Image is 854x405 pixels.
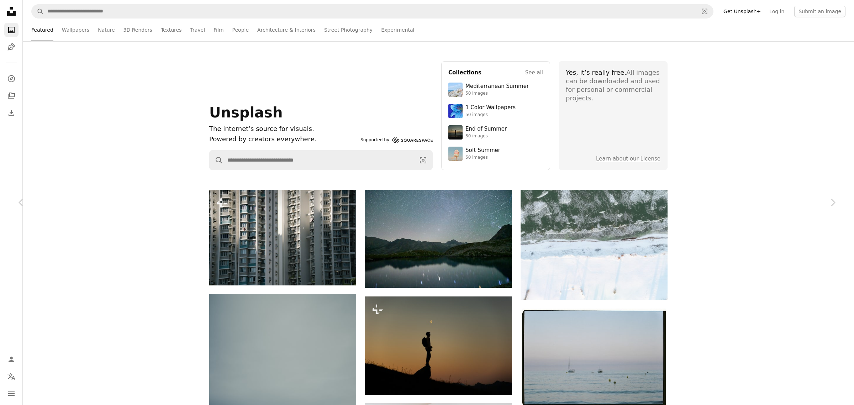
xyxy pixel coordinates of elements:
form: Find visuals sitewide [209,150,433,170]
button: Search Unsplash [210,151,223,170]
a: Silhouette of a hiker looking at the moon at sunset. [365,342,512,348]
button: Submit an image [794,6,845,17]
a: Travel [190,19,205,41]
a: Log in [765,6,789,17]
img: Silhouette of a hiker looking at the moon at sunset. [365,296,512,394]
a: See all [525,68,543,77]
a: Experimental [381,19,414,41]
a: Illustrations [4,40,19,54]
a: Supported by [360,136,433,144]
a: Street Photography [324,19,373,41]
div: 50 images [465,155,500,161]
a: Log in / Sign up [4,352,19,367]
img: Starry night sky over a calm mountain lake [365,190,512,288]
a: Photos [4,23,19,37]
a: Download History [4,106,19,120]
a: 3D Renders [123,19,152,41]
div: 50 images [465,133,507,139]
button: Visual search [696,5,713,18]
a: Two sailboats on calm ocean water at dusk [521,355,668,361]
div: End of Summer [465,126,507,133]
img: Tall apartment buildings with many windows and balconies. [209,190,356,285]
form: Find visuals sitewide [31,4,713,19]
button: Search Unsplash [32,5,44,18]
a: Wallpapers [62,19,89,41]
a: Starry night sky over a calm mountain lake [365,236,512,242]
button: Language [4,369,19,384]
a: Mediterranean Summer50 images [448,83,543,97]
div: Mediterranean Summer [465,83,529,90]
a: Textures [161,19,182,41]
h1: The internet’s source for visuals. [209,124,358,134]
div: Soft Summer [465,147,500,154]
button: Visual search [414,151,432,170]
a: 1 Color Wallpapers50 images [448,104,543,118]
a: Soft Summer50 images [448,147,543,161]
a: Architecture & Interiors [257,19,316,41]
a: Learn about our License [596,156,660,162]
a: Explore [4,72,19,86]
h4: Collections [448,68,481,77]
div: 50 images [465,91,529,96]
a: Tall apartment buildings with many windows and balconies. [209,234,356,241]
span: Yes, it’s really free. [566,69,626,76]
div: 1 Color Wallpapers [465,104,516,111]
span: Unsplash [209,104,283,121]
a: Collections [4,89,19,103]
img: Snow covered landscape with frozen water [521,190,668,300]
a: Snow covered landscape with frozen water [521,242,668,248]
img: premium_photo-1688410049290-d7394cc7d5df [448,83,463,97]
a: Nature [98,19,115,41]
button: Menu [4,386,19,401]
a: Film [213,19,223,41]
a: End of Summer50 images [448,125,543,140]
a: People [232,19,249,41]
a: Next [811,168,854,237]
div: All images can be downloaded and used for personal or commercial projects. [566,68,660,102]
a: Get Unsplash+ [719,6,765,17]
img: premium_photo-1754398386796-ea3dec2a6302 [448,125,463,140]
img: premium_photo-1749544311043-3a6a0c8d54af [448,147,463,161]
div: 50 images [465,112,516,118]
img: premium_photo-1688045582333-c8b6961773e0 [448,104,463,118]
p: Powered by creators everywhere. [209,134,358,144]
